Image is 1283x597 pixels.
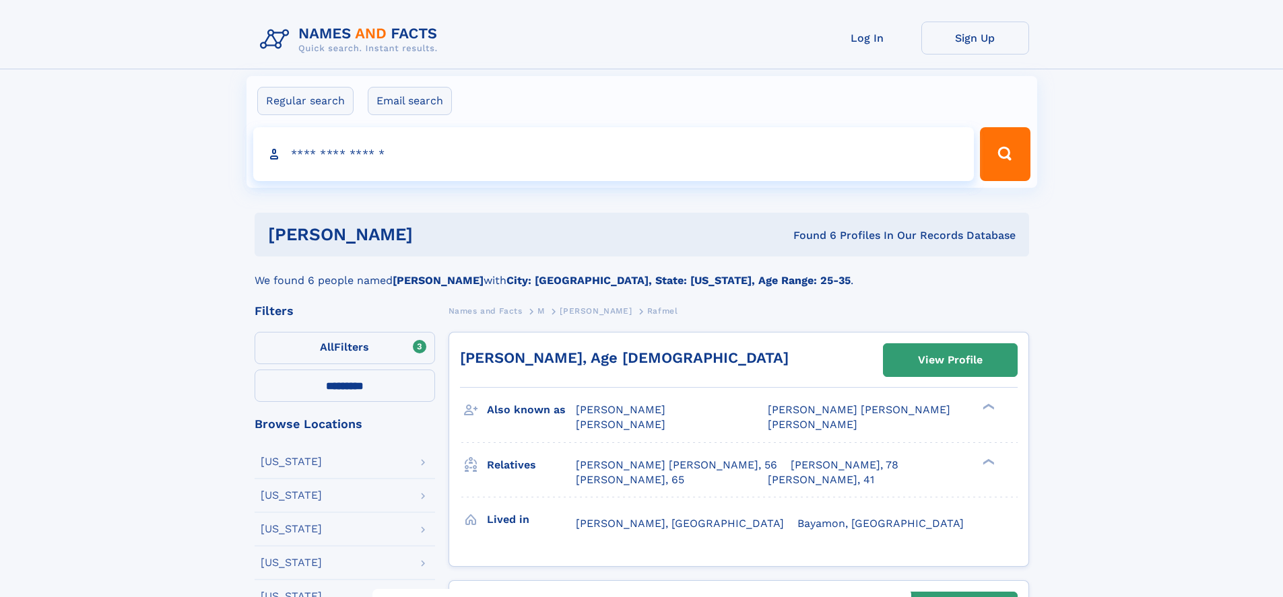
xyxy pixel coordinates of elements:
a: [PERSON_NAME] [560,302,632,319]
button: Search Button [980,127,1030,181]
span: M [537,306,545,316]
span: Bayamon, [GEOGRAPHIC_DATA] [797,517,964,530]
b: City: [GEOGRAPHIC_DATA], State: [US_STATE], Age Range: 25-35 [506,274,851,287]
span: [PERSON_NAME], [GEOGRAPHIC_DATA] [576,517,784,530]
div: Found 6 Profiles In Our Records Database [603,228,1016,243]
span: [PERSON_NAME] [768,418,857,431]
div: ❯ [979,402,995,411]
a: Log In [814,22,921,55]
div: ❯ [979,457,995,466]
a: M [537,302,545,319]
a: View Profile [884,344,1017,376]
label: Email search [368,87,452,115]
b: [PERSON_NAME] [393,274,484,287]
img: Logo Names and Facts [255,22,449,58]
span: [PERSON_NAME] [560,306,632,316]
div: Filters [255,305,435,317]
div: [US_STATE] [261,557,322,568]
h3: Lived in [487,508,576,531]
h3: Relatives [487,454,576,477]
span: [PERSON_NAME] [PERSON_NAME] [768,403,950,416]
h3: Also known as [487,398,576,421]
a: Names and Facts [449,302,523,319]
div: [US_STATE] [261,456,322,467]
span: Rafmel [647,306,678,316]
label: Filters [255,332,435,364]
span: All [320,341,334,353]
a: [PERSON_NAME], 65 [576,472,684,487]
div: We found 6 people named with . [255,256,1029,289]
span: [PERSON_NAME] [576,418,665,431]
a: [PERSON_NAME] [PERSON_NAME], 56 [576,458,777,472]
a: [PERSON_NAME], 78 [791,458,898,472]
div: [US_STATE] [261,524,322,534]
a: [PERSON_NAME], Age [DEMOGRAPHIC_DATA] [460,349,789,366]
label: Regular search [257,87,354,115]
h1: [PERSON_NAME] [268,226,603,243]
input: search input [253,127,975,181]
div: View Profile [918,345,983,376]
div: Browse Locations [255,418,435,430]
span: [PERSON_NAME] [576,403,665,416]
a: Sign Up [921,22,1029,55]
div: [US_STATE] [261,490,322,501]
a: [PERSON_NAME], 41 [768,472,874,487]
